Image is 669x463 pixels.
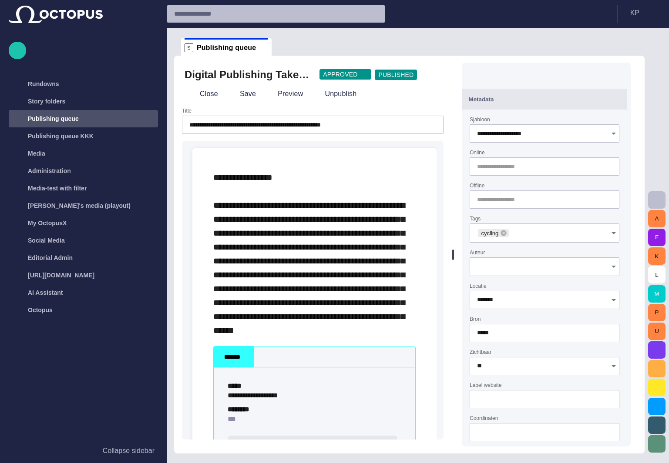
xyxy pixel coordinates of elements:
[28,271,94,280] p: [URL][DOMAIN_NAME]
[469,96,494,103] span: Metadata
[648,210,666,227] button: A
[648,285,666,303] button: M
[648,323,666,340] button: U
[28,306,53,314] p: Octopus
[28,253,73,262] p: Editorial Admin
[608,260,620,273] button: Open
[608,360,620,372] button: Open
[608,227,620,239] button: Open
[470,182,484,190] label: Offline
[28,167,71,175] p: Administration
[9,442,158,460] button: Collapse sidebar
[608,127,620,140] button: Open
[470,149,485,157] label: Online
[470,381,501,389] label: Label website
[28,132,94,140] p: Publishing queue KKK
[470,415,498,422] label: Coordinaten
[462,89,627,110] button: Metadata
[470,282,487,290] label: Locatie
[648,229,666,246] button: F
[28,80,59,88] p: Rundowns
[9,266,158,284] div: [URL][DOMAIN_NAME]
[9,284,158,301] div: AI Assistant
[28,219,67,227] p: My OctopusX
[28,201,131,210] p: [PERSON_NAME]'s media (playout)
[181,38,272,56] div: SPublishing queue
[478,229,502,238] span: cycling
[9,145,158,162] div: Media
[9,197,158,214] div: [PERSON_NAME]'s media (playout)
[28,97,65,106] p: Story folders
[9,301,158,319] div: Octopus
[623,5,664,21] button: KP
[648,304,666,321] button: P
[28,288,63,297] p: AI Assistant
[185,43,193,52] p: S
[470,315,481,323] label: Bron
[103,446,155,456] p: Collapse sidebar
[182,107,192,115] label: Title
[9,75,158,319] ul: main menu
[470,348,491,356] label: Zichtbaar
[9,110,158,127] div: Publishing queue
[28,149,45,158] p: Media
[9,180,158,197] div: Media-test with filter
[319,69,371,80] button: APPROVED
[378,70,414,79] span: PUBLISHED
[470,116,490,123] label: Sjabloon
[28,236,65,245] p: Social Media
[648,266,666,283] button: L
[309,86,360,102] button: Unpublish
[470,215,481,223] label: Tags
[28,184,87,193] p: Media-test with filter
[262,86,306,102] button: Preview
[9,6,103,23] img: Octopus News Room
[648,247,666,265] button: K
[185,68,313,82] h2: Digital Publishing Takes Center Stage at Octopus Product Day
[225,86,259,102] button: Save
[478,229,509,237] div: cycling
[28,114,79,123] p: Publishing queue
[185,86,221,102] button: Close
[470,249,485,256] label: Auteur
[630,8,639,18] p: K P
[323,70,357,79] span: APPROVED
[197,43,256,52] span: Publishing queue
[608,294,620,306] button: Open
